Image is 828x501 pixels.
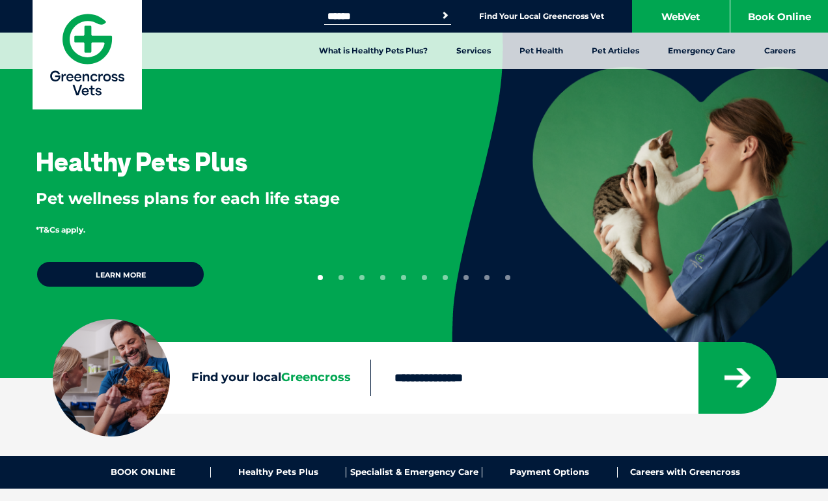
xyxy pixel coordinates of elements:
[442,33,505,69] a: Services
[443,275,448,280] button: 7 of 10
[36,261,205,288] a: Learn more
[359,275,365,280] button: 3 of 10
[318,275,323,280] button: 1 of 10
[479,11,604,21] a: Find Your Local Greencross Vet
[505,275,510,280] button: 10 of 10
[36,188,409,210] p: Pet wellness plans for each life stage
[422,275,427,280] button: 6 of 10
[211,467,346,478] a: Healthy Pets Plus
[750,33,810,69] a: Careers
[53,368,370,388] label: Find your local
[618,467,752,478] a: Careers with Greencross
[505,33,577,69] a: Pet Health
[401,275,406,280] button: 5 of 10
[577,33,654,69] a: Pet Articles
[439,9,452,22] button: Search
[482,467,618,478] a: Payment Options
[305,33,442,69] a: What is Healthy Pets Plus?
[36,149,247,175] h3: Healthy Pets Plus
[36,225,85,235] span: *T&Cs apply.
[346,467,482,478] a: Specialist & Emergency Care
[380,275,385,280] button: 4 of 10
[281,370,351,384] span: Greencross
[463,275,469,280] button: 8 of 10
[76,467,211,478] a: BOOK ONLINE
[484,275,490,280] button: 9 of 10
[338,275,344,280] button: 2 of 10
[654,33,750,69] a: Emergency Care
